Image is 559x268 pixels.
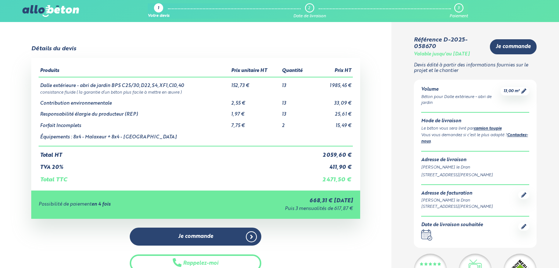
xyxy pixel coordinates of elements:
div: [STREET_ADDRESS][PERSON_NAME] [421,172,530,178]
div: Valable jusqu'au [DATE] [414,52,470,57]
td: 7,75 € [230,117,280,129]
div: 668,31 € [DATE] [200,198,353,204]
div: Détails du devis [31,46,76,52]
p: Devis édité à partir des informations fournies sur le projet et le chantier [414,63,537,73]
td: 13 [280,106,311,117]
th: Prix unitaire HT [230,65,280,77]
span: Je commande [178,233,213,240]
td: Dalle extérieure - abri de jardin BPS C25/30,D22,S4,XF1,Cl0,40 [39,77,230,89]
iframe: Help widget launcher [494,239,551,260]
td: 15,49 € [311,117,352,129]
div: Mode de livraison [421,119,530,124]
div: Date de livraison [293,14,326,19]
td: Forfait Incomplets [39,117,230,129]
td: Total TTC [39,171,311,183]
th: Prix HT [311,65,352,77]
td: TVA 20% [39,159,311,171]
div: Référence D-2025-058670 [414,37,484,50]
div: Vous vous demandez si c’est le plus adapté ? . [421,132,530,145]
div: Paiement [449,14,468,19]
td: 1 985,45 € [311,77,352,89]
td: 33,09 € [311,95,352,106]
a: Je commande [130,228,261,246]
strong: en 4 fois [92,202,111,207]
div: Béton pour Dalle extérieure - abri de jardin [421,94,501,106]
td: Total HT [39,146,311,159]
td: consistance fluide ( la garantie d’un béton plus facile à mettre en œuvre ) [39,89,352,95]
div: Puis 3 mensualités de 617,87 € [200,206,353,212]
td: 152,73 € [230,77,280,89]
div: 3 [458,6,459,11]
div: [PERSON_NAME] le Dran [421,164,530,171]
div: Date de livraison souhaitée [421,222,483,228]
td: 2 [280,117,311,129]
div: 1 [158,6,159,11]
img: allobéton [22,5,79,17]
th: Quantité [280,65,311,77]
td: Contribution environnementale [39,95,230,106]
td: 2 471,50 € [311,171,352,183]
td: Responsabilité élargie du producteur (REP) [39,106,230,117]
div: [PERSON_NAME] le Dran [421,198,493,204]
a: camion toupie [474,127,502,131]
td: 25,61 € [311,106,352,117]
div: [STREET_ADDRESS][PERSON_NAME] [421,204,493,210]
td: 13 [280,95,311,106]
a: 3 Paiement [449,3,468,19]
a: 1 Votre devis [148,3,169,19]
td: 1,97 € [230,106,280,117]
div: 2 [308,6,310,11]
td: 411,90 € [311,159,352,171]
div: Adresse de livraison [421,157,530,163]
td: Équipements : 8x4 - Malaxeur + 8x4 - [GEOGRAPHIC_DATA] [39,129,230,146]
td: 13 [280,77,311,89]
td: 2,55 € [230,95,280,106]
div: Le béton vous sera livré par [421,126,530,132]
th: Produits [39,65,230,77]
td: 2 059,60 € [311,146,352,159]
div: Volume [421,87,501,93]
a: Je commande [490,39,537,54]
span: Je commande [496,44,531,50]
div: Adresse de facturation [421,191,493,196]
div: Possibilité de paiement [39,202,200,207]
div: Votre devis [148,14,169,19]
a: 2 Date de livraison [293,3,326,19]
